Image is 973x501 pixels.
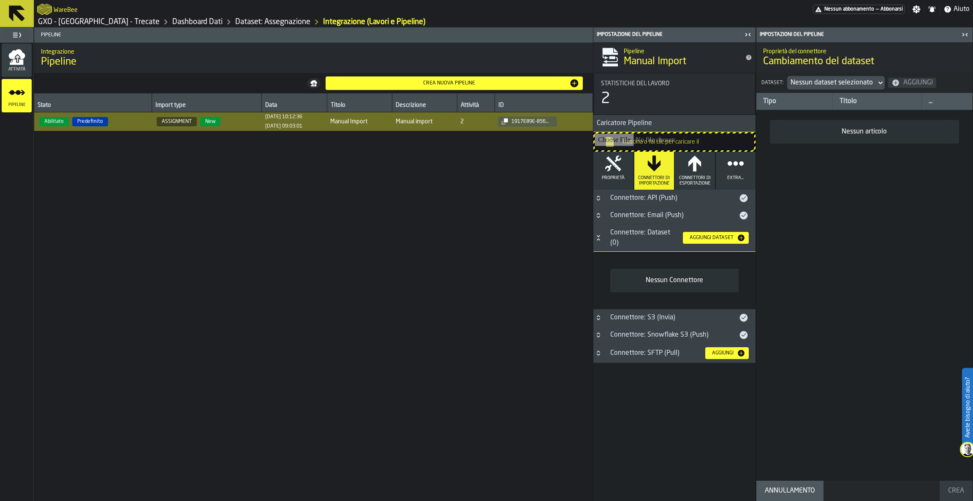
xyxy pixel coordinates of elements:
button: button-Aggiungi [705,347,749,359]
div: Title [601,80,748,87]
div: Dataset:DropdownMenuValue- [760,76,885,90]
h3: title-section-Connettore: Snowflake S3 (Push) [593,327,756,344]
span: ASSIGNMENT [157,117,197,126]
div: Stato [38,102,148,110]
label: button-toggle-Impostazioni [909,5,924,14]
a: link-to-/wh/i/7274009e-5361-4e21-8e36-7045ee840609/data [172,17,223,27]
button: Button-[object Object]-open [593,234,603,241]
h2: Sub Title [763,46,966,55]
button: button-Aggiungi [888,78,936,88]
div: Data [265,102,323,110]
h3: title-section-Connettore: S3 (Invia) [593,309,756,327]
div: Impostazioni del Pipeline [758,32,959,38]
span: Manual Import [330,118,389,125]
a: link-to-/wh/i/7274009e-5361-4e21-8e36-7045ee840609/pricing/ [813,5,905,14]
div: Nessun Connettore [617,275,732,286]
span: Statistiche del Lavoro [601,80,669,87]
a: logo-header [37,2,52,17]
div: Connettore: S3 (Invia) [605,313,739,323]
h3: title-section-Connettore: Email (Push) [593,207,756,224]
label: button-toggle-Seleziona il menu completo [2,29,32,41]
div: title-Pipeline [34,43,593,73]
button: Button-Connettore: Email (Push)-closed [593,212,603,219]
a: link-to-/wh/i/7274009e-5361-4e21-8e36-7045ee840609/data/assignments/ [235,17,310,27]
h3: title-section-Caricatore Pipeline [593,115,756,132]
span: Extra... [727,175,744,181]
div: 1917e89e-8561-4e69-9ae3-8b7dbed3869d [508,119,554,125]
div: ID [498,102,589,110]
div: Connettore: SFTP (Pull) [605,348,698,358]
h2: Sub Title [54,5,78,14]
span: Abilitato [39,117,69,126]
div: title-Manual Import [593,42,756,73]
div: Updated: N/A Created: N/A [265,114,302,120]
div: Dataset: [760,80,785,86]
button: button-1917e89e-8561-4e69-9ae3-8b7dbed3869d [498,117,557,127]
label: button-toggle-Chiudimi [959,30,971,40]
span: — [876,6,879,12]
div: Aggiungi [900,78,936,88]
div: Descrizione [396,102,453,110]
div: 2 [460,118,464,125]
span: Attività [2,67,32,72]
span: Predefinito [72,117,108,126]
button: Button-Connettore: Snowflake S3 (Push)-closed [593,332,603,338]
div: 2 [601,90,610,107]
div: Connettore: Snowflake S3 (Push) [605,330,739,340]
div: ... [929,96,965,106]
a: link-to-/wh/i/7274009e-5361-4e21-8e36-7045ee840609 [38,17,160,27]
div: Integrazione (Lavori e Pipeline) [323,17,425,27]
h3: title-section-Connettore: API (Push) [593,190,756,207]
button: button-Crea nuova pipeline [326,76,583,90]
span: Connettori di Importazione [638,175,671,186]
div: Titolo [840,96,857,106]
span: Cambiamento del dataset [763,55,874,68]
h2: Sub Title [624,46,739,55]
div: title-Cambiamento del dataset [756,42,973,73]
span: Manual import [396,118,454,125]
h3: title-section-Connettore: SFTP (Pull) [593,344,756,363]
div: Updated: N/A Created: N/A [265,123,302,129]
button: Button-Connettore: SFTP (Pull)-closed [593,350,603,357]
div: Aggiungi [709,350,737,356]
span: 1757487781011 [265,123,302,129]
span: Nessun abbonamento [824,6,874,12]
span: Connettori di Esportazione [678,175,712,186]
span: Pipeline [2,103,32,107]
h3: title-section-[object Object] [593,224,756,252]
div: Nessun articolo [777,127,952,137]
div: Crea nuova pipeline [329,80,570,86]
button: button- [307,78,321,88]
div: Impostazione del Pipeline [595,32,742,38]
header: Impostazione del Pipeline [593,27,756,42]
header: Impostazioni del Pipeline [756,27,973,42]
span: New [200,117,220,126]
span: Aiuto [954,4,970,14]
span: Connettore: Dataset (0) [610,229,670,246]
span: Pipeline [38,32,593,38]
label: button-toggle-Notifiche [924,5,940,14]
div: Connettore: Email (Push) [605,210,739,221]
label: Avete bisogno di aiuto? [963,369,972,446]
div: Tipo [763,96,776,106]
div: Titolo [331,102,389,110]
span: Proprietà [602,175,625,181]
li: menu Pipeline [2,79,32,113]
nav: Breadcrumb [37,17,503,27]
span: Caricatore Pipeline [593,118,652,128]
div: DropdownMenuValue- [791,78,873,88]
span: Pipeline [41,55,76,69]
div: Aggiungi Dataset [686,235,737,241]
div: stat-Statistiche del Lavoro [594,74,755,114]
button: Button-Connettore: S3 (Invia)-closed [593,314,603,321]
h2: Sub Title [41,47,586,55]
li: menu Attività [2,44,32,77]
div: Import type [155,102,258,110]
span: 1756800756515 [265,114,302,120]
label: button-toggle-Chiudimi [742,30,754,40]
button: button-Aggiungi Dataset [683,232,749,244]
div: Connettore: API (Push) [605,193,739,203]
span: Manual Import [624,55,686,68]
div: Attività [461,102,491,110]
